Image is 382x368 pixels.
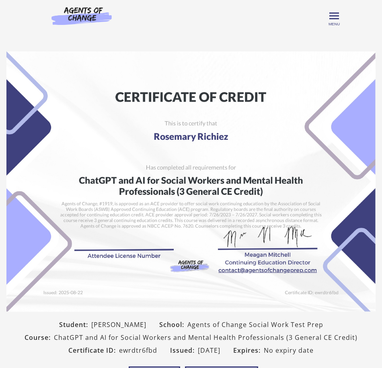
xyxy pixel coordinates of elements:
[329,11,339,21] button: Toggle menu Menu
[54,333,357,342] span: ChatGPT and AI for Social Workers and Mental Health Professionals (3 General CE Credit)
[43,6,120,25] img: Agents of Change Logo
[170,346,198,355] span: Issued:
[329,15,339,16] span: Toggle menu
[59,320,91,329] span: Student:
[187,320,323,329] span: Agents of Change Social Work Test Prep
[159,320,187,329] span: School:
[68,346,119,355] span: Certificate ID:
[233,346,264,355] span: Expires:
[198,346,220,355] span: [DATE]
[25,333,54,342] span: Course:
[91,320,146,329] span: [PERSON_NAME]
[119,346,157,355] span: ewrdtr6fbd
[264,346,314,355] span: No expiry date
[329,22,340,26] span: Menu
[6,51,376,312] img: Certificate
